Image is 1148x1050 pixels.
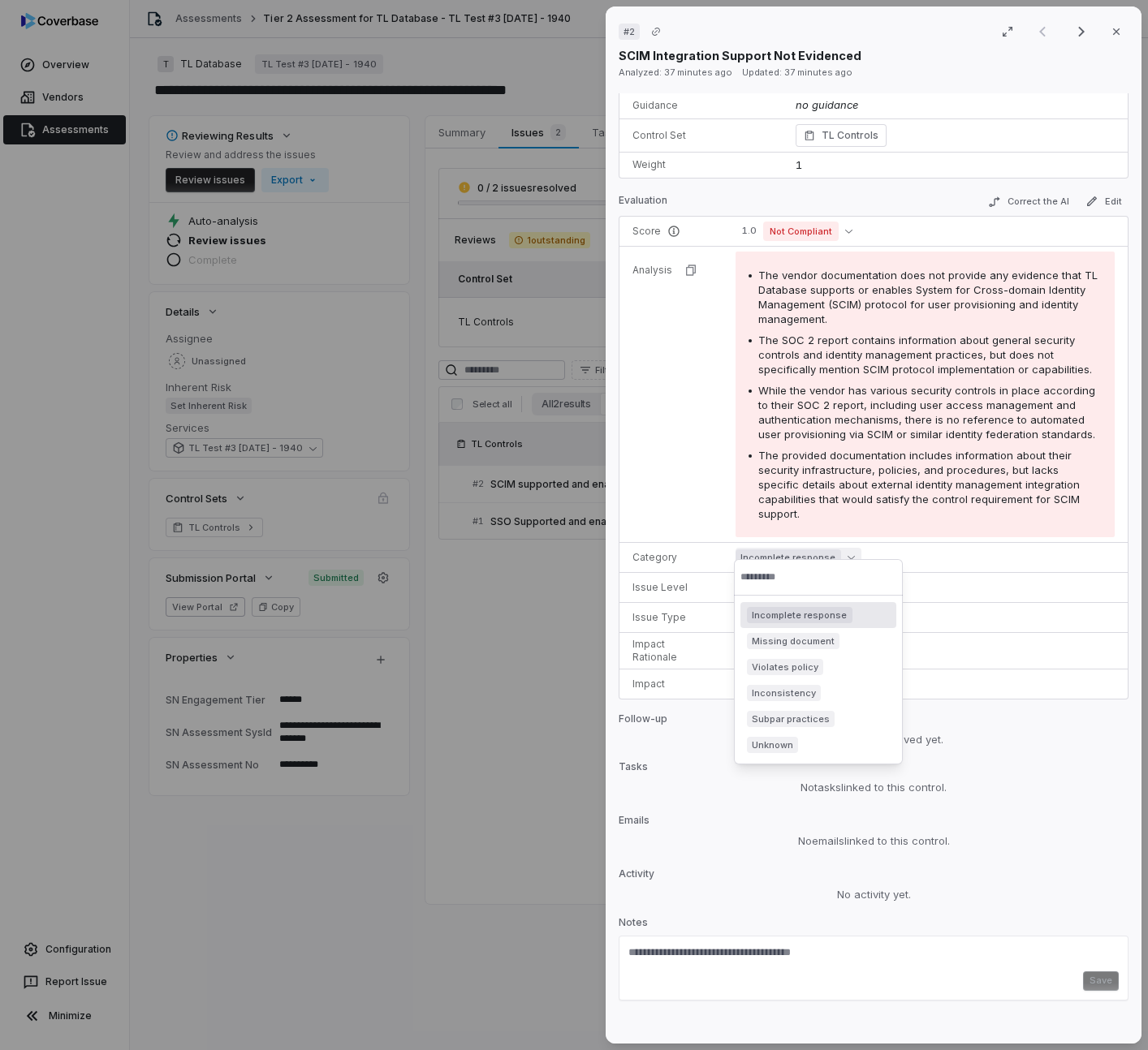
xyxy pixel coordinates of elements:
p: Activity [619,867,1129,887]
div: No responses received yet. [619,732,1129,748]
span: The provided documentation includes information about their security infrastructure, policies, an... [758,449,1080,520]
span: No emails linked to this control. [798,833,950,848]
button: 1.0Not Compliant [736,222,859,241]
p: SCIM Integration Support Not Evidenced [619,47,861,64]
span: 1 [796,158,802,171]
span: TL Controls [822,127,878,144]
span: Inconsistency [747,685,821,701]
button: Correct the AI [982,192,1076,212]
span: Not Compliant [763,222,839,241]
p: Control Set [632,129,770,142]
p: Category [632,551,710,564]
span: no guidance [796,98,858,111]
span: Updated: 37 minutes ago [742,67,852,78]
button: Next result [1065,22,1098,41]
p: Guidance [632,99,770,112]
p: Impact [632,678,710,691]
span: Subpar practices [747,711,835,727]
span: Missing document [747,633,839,649]
span: # 2 [624,25,635,38]
button: Copy link [641,17,671,46]
span: Violates policy [747,659,823,675]
p: Emails [619,814,1129,833]
button: Edit [1079,191,1129,211]
div: Suggestions [740,602,896,758]
p: Follow-up [619,712,1129,732]
span: Incomplete response [747,607,852,623]
p: Tasks [619,760,1129,780]
span: The vendor documentation does not provide any evidence that TL Database supports or enables Syste... [758,269,1098,325]
span: No tasks linked to this control. [801,780,947,794]
p: Score [632,225,710,238]
span: Incomplete response [736,549,841,566]
span: The SOC 2 report contains information about general security controls and identity management pra... [758,334,1092,376]
p: Analysis [632,264,672,277]
div: No activity yet. [619,887,1129,903]
p: Issue Level [632,581,710,594]
span: Analyzed: 37 minutes ago [619,67,732,78]
p: Issue Type [632,611,710,624]
span: While the vendor has various security controls in place according to their SOC 2 report, includin... [758,384,1095,441]
span: Unknown [747,737,798,753]
p: Evaluation [619,194,667,213]
p: Impact Rationale [632,638,710,664]
p: Weight [632,158,770,171]
p: Notes [619,916,1129,936]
